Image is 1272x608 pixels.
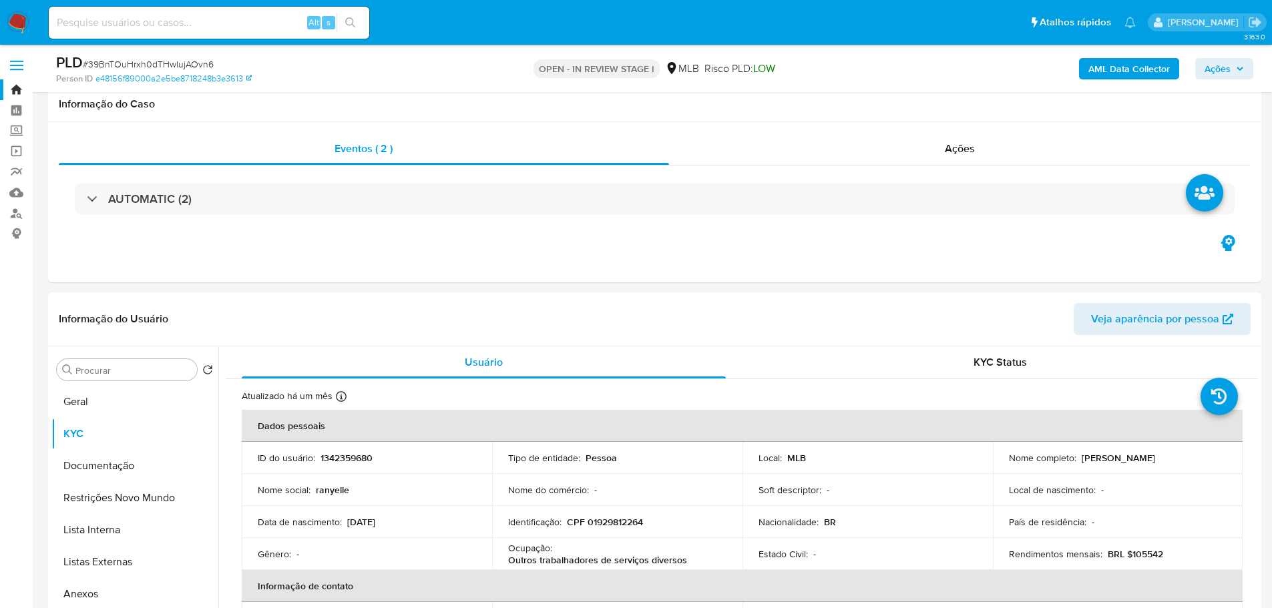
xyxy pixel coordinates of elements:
p: - [827,484,829,496]
th: Informação de contato [242,570,1243,602]
p: - [1101,484,1104,496]
span: Eventos ( 2 ) [335,141,393,156]
b: Person ID [56,73,93,85]
p: Local de nascimento : [1009,484,1096,496]
h3: AUTOMATIC (2) [108,192,192,206]
p: [DATE] [347,516,375,528]
span: Usuário [465,354,503,370]
th: Dados pessoais [242,410,1243,442]
p: - [594,484,597,496]
button: KYC [51,418,218,450]
button: Procurar [62,364,73,375]
p: Local : [759,452,782,464]
button: Listas Externas [51,546,218,578]
button: Ações [1195,58,1253,79]
p: Soft descriptor : [759,484,821,496]
p: - [813,548,816,560]
span: Ações [945,141,975,156]
p: País de residência : [1009,516,1086,528]
button: AML Data Collector [1079,58,1179,79]
span: # 39BnTOuHrxh0dTHwIujAOvn6 [83,57,214,71]
p: OPEN - IN REVIEW STAGE I [534,59,660,78]
b: PLD [56,51,83,73]
p: Pessoa [586,452,617,464]
p: Outros trabalhadores de serviços diversos [508,554,687,566]
input: Pesquise usuários ou casos... [49,14,369,31]
p: Nacionalidade : [759,516,819,528]
p: Nome do comércio : [508,484,589,496]
p: Identificação : [508,516,562,528]
p: MLB [787,452,806,464]
div: MLB [665,61,699,76]
button: Geral [51,386,218,418]
p: BRL $105542 [1108,548,1163,560]
span: Alt [308,16,319,29]
p: 1342359680 [321,452,373,464]
p: Nome social : [258,484,310,496]
p: Tipo de entidade : [508,452,580,464]
p: Data de nascimento : [258,516,342,528]
button: search-icon [337,13,364,32]
p: Gênero : [258,548,291,560]
p: - [296,548,299,560]
a: e48156f89000a2e5be8718248b3e3613 [95,73,252,85]
p: Estado Civil : [759,548,808,560]
p: ranyelle [316,484,349,496]
input: Procurar [75,364,192,376]
button: Documentação [51,450,218,482]
p: Nome completo : [1009,452,1076,464]
span: Risco PLD: [704,61,775,76]
button: Veja aparência por pessoa [1074,303,1251,335]
button: Lista Interna [51,514,218,546]
button: Restrições Novo Mundo [51,482,218,514]
span: s [327,16,331,29]
p: lucas.portella@mercadolivre.com [1168,16,1243,29]
p: [PERSON_NAME] [1082,452,1155,464]
p: Rendimentos mensais : [1009,548,1102,560]
h1: Informação do Caso [59,97,1251,111]
button: Retornar ao pedido padrão [202,364,213,379]
span: Ações [1205,58,1231,79]
div: AUTOMATIC (2) [75,184,1235,214]
b: AML Data Collector [1088,58,1170,79]
span: Atalhos rápidos [1040,15,1111,29]
p: - [1092,516,1094,528]
p: CPF 01929812264 [567,516,643,528]
span: LOW [753,61,775,76]
a: Sair [1248,15,1262,29]
p: Atualizado há um mês [242,390,333,402]
p: ID do usuário : [258,452,315,464]
span: KYC Status [974,354,1027,370]
h1: Informação do Usuário [59,312,168,326]
p: Ocupação : [508,542,552,554]
a: Notificações [1124,17,1136,28]
span: Veja aparência por pessoa [1091,303,1219,335]
p: BR [824,516,836,528]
